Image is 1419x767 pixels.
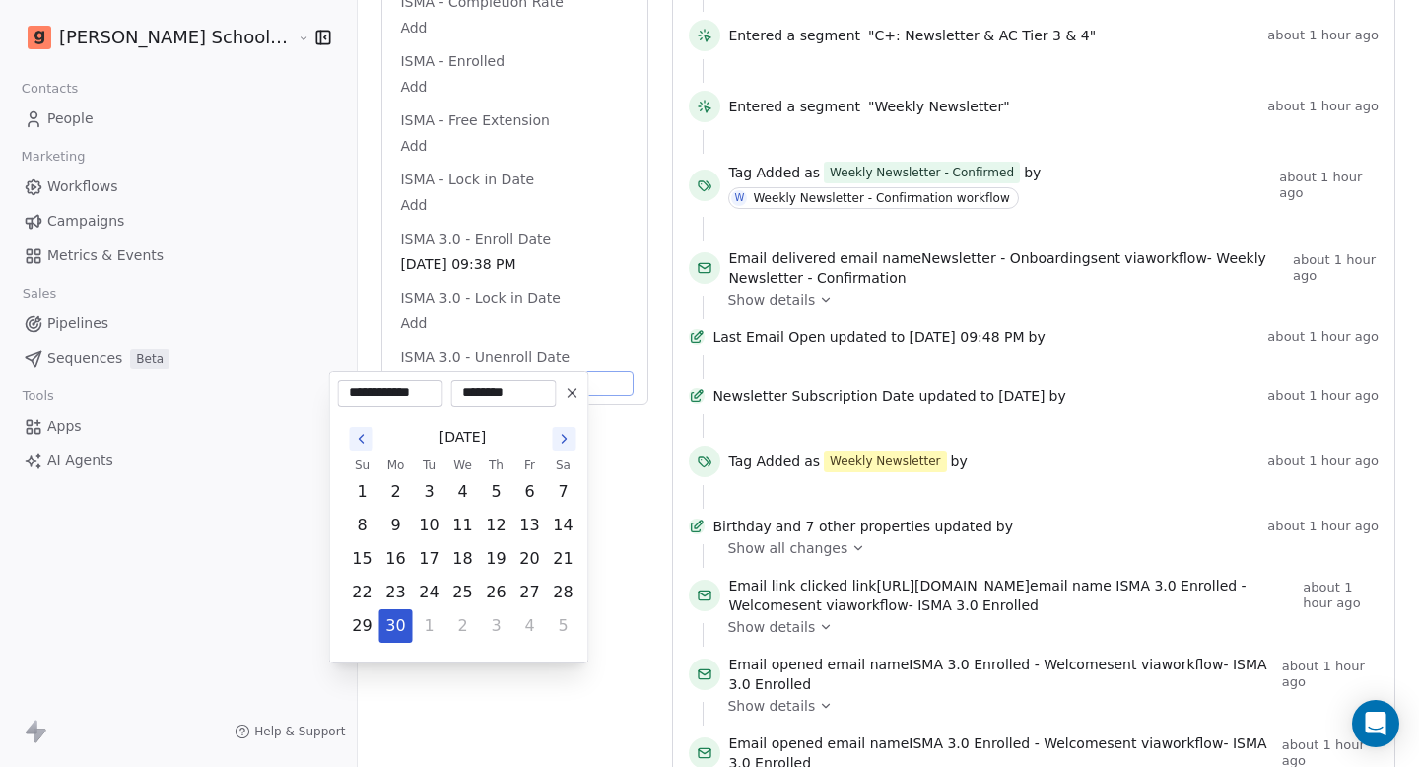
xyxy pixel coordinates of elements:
[447,577,479,608] button: Wednesday, September 25th, 2086
[514,543,546,575] button: Friday, September 20th, 2086
[481,476,512,508] button: Thursday, September 5th, 2086
[513,455,547,475] th: Friday
[439,427,486,448] span: [DATE]
[347,577,378,608] button: Sunday, September 22nd, 2086
[414,476,445,508] button: Tuesday, September 3rd, 2086
[481,577,512,608] button: Thursday, September 26th, 2086
[350,427,373,451] button: Go to the Previous Month
[548,510,579,541] button: Saturday, September 14th, 2086
[548,577,579,608] button: Saturday, September 28th, 2086
[379,455,413,475] th: Monday
[414,610,445,642] button: Tuesday, October 1st, 2086
[380,610,412,642] button: Monday, September 30th, 2086, selected
[380,476,412,508] button: Monday, September 2nd, 2086
[347,543,378,575] button: Sunday, September 15th, 2086
[548,610,579,642] button: Saturday, October 5th, 2086
[548,476,579,508] button: Saturday, September 7th, 2086
[447,476,479,508] button: Wednesday, September 4th, 2086
[346,455,580,643] table: September 2086
[514,577,546,608] button: Friday, September 27th, 2086
[380,543,412,575] button: Monday, September 16th, 2086
[447,610,479,642] button: Wednesday, October 2nd, 2086
[414,543,445,575] button: Tuesday, September 17th, 2086
[553,427,576,451] button: Go to the Next Month
[380,510,412,541] button: Monday, September 9th, 2086
[514,510,546,541] button: Friday, September 13th, 2086
[547,455,580,475] th: Saturday
[380,577,412,608] button: Monday, September 23rd, 2086
[347,476,378,508] button: Sunday, September 1st, 2086
[347,610,378,642] button: Sunday, September 29th, 2086
[481,543,512,575] button: Thursday, September 19th, 2086
[548,543,579,575] button: Saturday, September 21st, 2086
[446,455,480,475] th: Wednesday
[414,577,445,608] button: Tuesday, September 24th, 2086
[347,510,378,541] button: Sunday, September 8th, 2086
[481,610,512,642] button: Thursday, October 3rd, 2086
[414,510,445,541] button: Tuesday, September 10th, 2086
[480,455,513,475] th: Thursday
[413,455,446,475] th: Tuesday
[514,610,546,642] button: Friday, October 4th, 2086
[514,476,546,508] button: Friday, September 6th, 2086
[447,510,479,541] button: Wednesday, September 11th, 2086
[481,510,512,541] button: Thursday, September 12th, 2086
[346,455,379,475] th: Sunday
[447,543,479,575] button: Wednesday, September 18th, 2086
